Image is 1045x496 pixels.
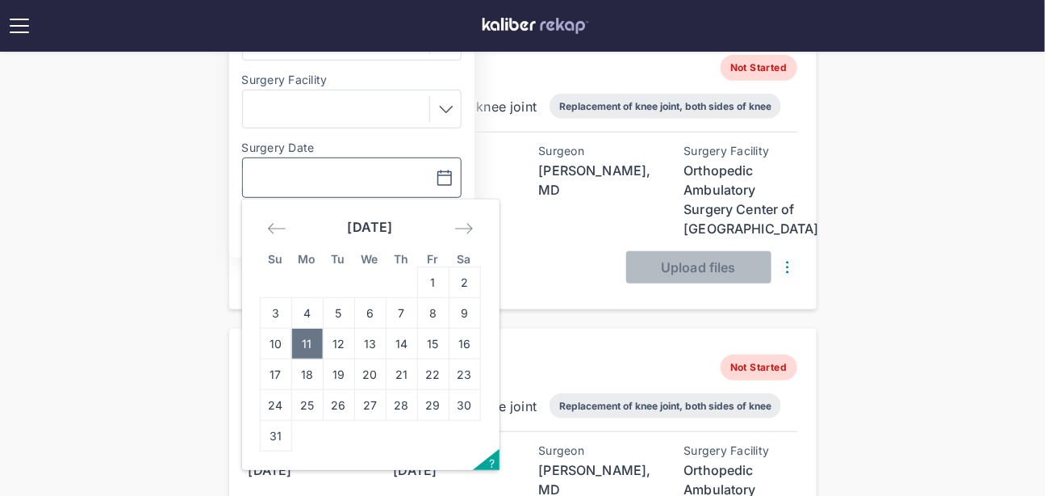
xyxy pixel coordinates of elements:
[291,298,323,329] td: Monday, August 4, 2025
[449,390,480,421] td: Saturday, August 30, 2025
[260,359,291,390] td: Sunday, August 17, 2025
[490,456,495,470] span: ?
[457,252,471,266] small: Sa
[427,252,439,266] small: Fr
[242,74,462,86] label: Surgery Facility
[539,444,652,457] div: Surgeon
[447,214,481,243] div: Move forward to switch to the next month.
[483,18,589,34] img: kaliber labs logo
[449,329,480,359] td: Saturday, August 16, 2025
[684,444,797,457] div: Surgery Facility
[684,161,797,238] div: Orthopedic Ambulatory Surgery Center of [GEOGRAPHIC_DATA]
[323,298,354,329] td: Tuesday, August 5, 2025
[354,390,386,421] td: Wednesday, August 27, 2025
[242,200,499,470] div: Calendar
[242,141,462,154] label: Surgery Date
[260,329,291,359] td: Sunday, August 10, 2025
[473,449,500,470] button: Open the keyboard shortcuts panel.
[323,329,354,359] td: Tuesday, August 12, 2025
[386,298,417,329] td: Thursday, August 7, 2025
[268,252,283,266] small: Su
[661,259,735,275] span: Upload files
[559,100,771,112] div: Replacement of knee joint, both sides of knee
[394,252,409,266] small: Th
[449,359,480,390] td: Saturday, August 23, 2025
[260,214,294,243] div: Move backward to switch to the previous month.
[417,329,449,359] td: Friday, August 15, 2025
[323,359,354,390] td: Tuesday, August 19, 2025
[291,359,323,390] td: Monday, August 18, 2025
[354,329,386,359] td: Wednesday, August 13, 2025
[354,359,386,390] td: Wednesday, August 20, 2025
[260,298,291,329] td: Sunday, August 3, 2025
[260,390,291,421] td: Sunday, August 24, 2025
[721,355,796,380] span: Not Started
[626,251,771,284] button: Upload files
[449,298,480,329] td: Saturday, August 9, 2025
[417,390,449,421] td: Friday, August 29, 2025
[348,219,393,235] strong: [DATE]
[291,390,323,421] td: Monday, August 25, 2025
[559,400,771,412] div: Replacement of knee joint, both sides of knee
[449,267,480,298] td: Saturday, August 2, 2025
[721,55,796,81] span: Not Started
[417,267,449,298] td: Friday, August 1, 2025
[361,252,378,266] small: We
[539,145,652,158] div: Surgeon
[778,258,797,277] img: DotsThreeVertical.31cb0eda.svg
[539,161,652,200] div: [PERSON_NAME], MD
[331,252,345,266] small: Tu
[417,359,449,390] td: Friday, August 22, 2025
[386,390,417,421] td: Thursday, August 28, 2025
[260,421,291,452] td: Sunday, August 31, 2025
[354,298,386,329] td: Wednesday, August 6, 2025
[684,145,797,158] div: Surgery Facility
[298,252,316,266] small: Mo
[291,329,323,359] td: Monday, August 11, 2025
[417,298,449,329] td: Friday, August 8, 2025
[386,329,417,359] td: Thursday, August 14, 2025
[323,390,354,421] td: Tuesday, August 26, 2025
[386,359,417,390] td: Thursday, August 21, 2025
[6,13,32,39] img: open menu icon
